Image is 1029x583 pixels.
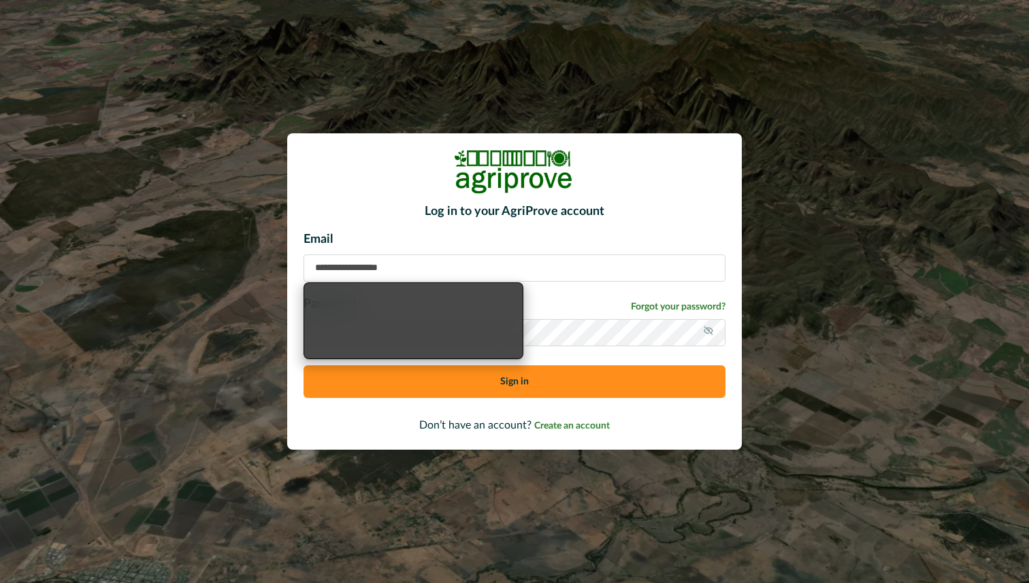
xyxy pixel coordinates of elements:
[304,205,725,220] h2: Log in to your AgriProve account
[534,420,610,431] a: Create an account
[534,421,610,431] span: Create an account
[631,300,725,314] a: Forgot your password?
[304,231,725,249] p: Email
[304,365,725,398] button: Sign in
[453,150,576,194] img: Logo Image
[304,417,725,433] p: Don’t have an account?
